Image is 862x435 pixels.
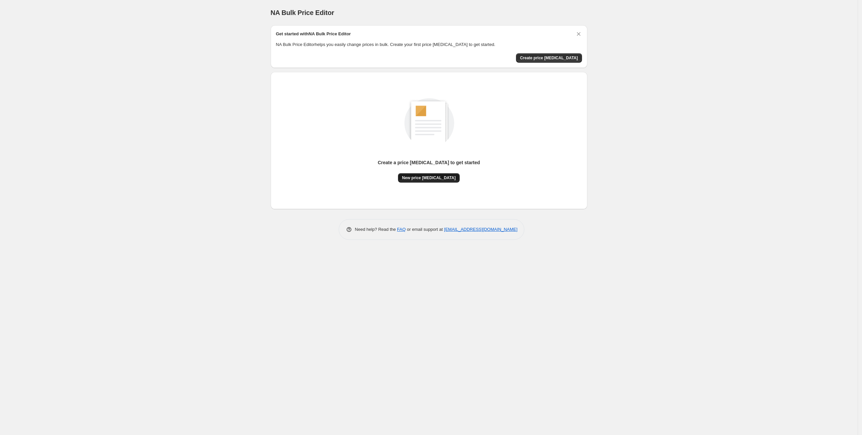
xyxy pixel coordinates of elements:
[271,9,334,16] span: NA Bulk Price Editor
[398,173,460,183] button: New price [MEDICAL_DATA]
[397,227,406,232] a: FAQ
[444,227,517,232] a: [EMAIL_ADDRESS][DOMAIN_NAME]
[276,31,351,37] h2: Get started with NA Bulk Price Editor
[402,175,456,181] span: New price [MEDICAL_DATA]
[378,159,480,166] p: Create a price [MEDICAL_DATA] to get started
[355,227,397,232] span: Need help? Read the
[406,227,444,232] span: or email support at
[575,31,582,37] button: Dismiss card
[516,53,582,63] button: Create price change job
[520,55,578,61] span: Create price [MEDICAL_DATA]
[276,41,582,48] p: NA Bulk Price Editor helps you easily change prices in bulk. Create your first price [MEDICAL_DAT...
